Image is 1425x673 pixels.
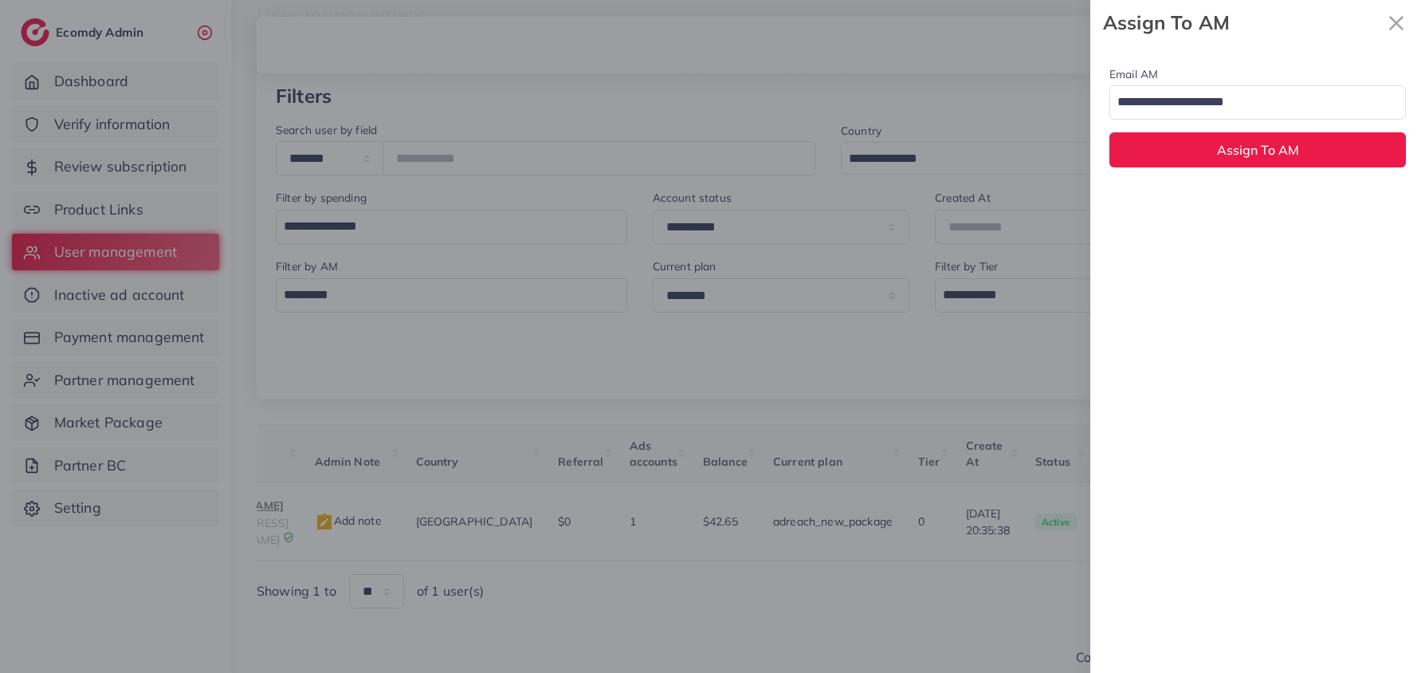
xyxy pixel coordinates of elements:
[1112,89,1385,116] input: Search for option
[1217,142,1299,158] span: Assign To AM
[1109,132,1406,167] button: Assign To AM
[1380,7,1412,39] svg: x
[1109,85,1406,120] div: Search for option
[1109,66,1158,82] label: Email AM
[1103,9,1380,37] strong: Assign To AM
[1380,6,1412,39] button: Close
